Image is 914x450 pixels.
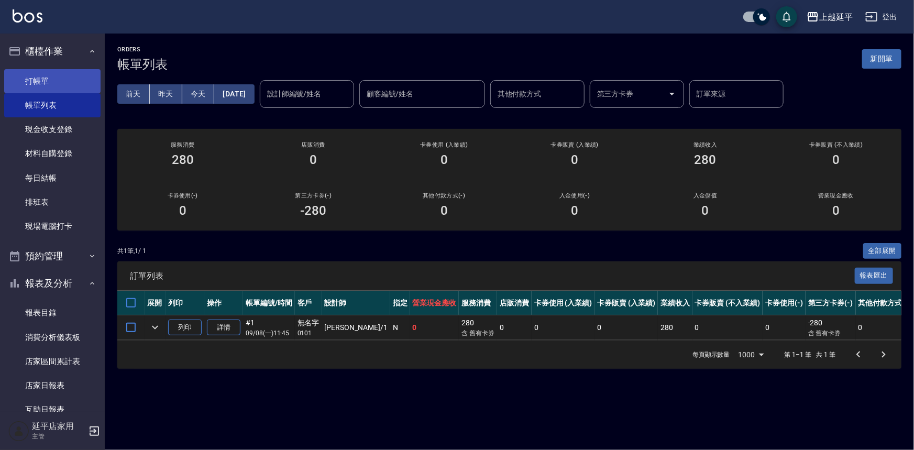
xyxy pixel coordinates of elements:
[441,152,448,167] h3: 0
[856,291,913,315] th: 其他付款方式(-)
[653,192,758,199] h2: 入金儲值
[310,152,317,167] h3: 0
[819,10,853,24] div: 上越延平
[497,291,532,315] th: 店販消費
[861,7,901,27] button: 登出
[802,6,857,28] button: 上越延平
[461,328,494,338] p: 含 舊有卡券
[776,6,797,27] button: save
[4,69,101,93] a: 打帳單
[182,84,215,104] button: 今天
[179,203,186,218] h3: 0
[806,291,856,315] th: 第三方卡券(-)
[4,270,101,297] button: 報表及分析
[117,84,150,104] button: 前天
[4,38,101,65] button: 櫃檯作業
[4,214,101,238] a: 現場電腦打卡
[243,291,295,315] th: 帳單編號/時間
[4,117,101,141] a: 現金收支登錄
[13,9,42,23] img: Logo
[117,246,146,256] p: 共 1 筆, 1 / 1
[8,421,29,442] img: Person
[532,315,595,340] td: 0
[808,328,853,338] p: 含 舊有卡券
[785,350,835,359] p: 第 1–1 筆 共 1 筆
[692,350,730,359] p: 每頁顯示數量
[168,320,202,336] button: 列印
[571,203,578,218] h3: 0
[298,317,320,328] div: 無名字
[214,84,254,104] button: [DATE]
[295,291,322,315] th: 客戶
[522,141,628,148] h2: 卡券販賣 (入業績)
[207,320,240,336] a: 詳情
[532,291,595,315] th: 卡券使用 (入業績)
[390,291,410,315] th: 指定
[702,203,709,218] h3: 0
[497,315,532,340] td: 0
[117,57,168,72] h3: 帳單列表
[322,291,390,315] th: 設計師
[594,315,658,340] td: 0
[298,328,320,338] p: 0101
[32,421,85,432] h5: 延平店家用
[692,291,763,315] th: 卡券販賣 (不入業績)
[4,166,101,190] a: 每日結帳
[658,315,692,340] td: 280
[130,192,236,199] h2: 卡券使用(-)
[441,203,448,218] h3: 0
[246,328,292,338] p: 09/08 (一) 11:45
[150,84,182,104] button: 昨天
[130,271,855,281] span: 訂單列表
[410,315,459,340] td: 0
[664,85,680,102] button: Open
[4,190,101,214] a: 排班表
[391,141,497,148] h2: 卡券使用 (入業績)
[204,291,243,315] th: 操作
[658,291,692,315] th: 業績收入
[166,291,204,315] th: 列印
[4,349,101,374] a: 店家區間累計表
[594,291,658,315] th: 卡券販賣 (入業績)
[4,325,101,349] a: 消費分析儀表板
[261,192,367,199] h2: 第三方卡券(-)
[300,203,326,218] h3: -280
[4,93,101,117] a: 帳單列表
[695,152,717,167] h3: 280
[832,203,840,218] h3: 0
[390,315,410,340] td: N
[784,141,889,148] h2: 卡券販賣 (不入業績)
[784,192,889,199] h2: 營業現金應收
[763,315,806,340] td: 0
[459,315,497,340] td: 280
[410,291,459,315] th: 營業現金應收
[855,268,894,284] button: 報表匯出
[855,270,894,280] a: 報表匯出
[117,46,168,53] h2: ORDERS
[145,291,166,315] th: 展開
[459,291,497,315] th: 服務消費
[391,192,497,199] h2: 其他付款方式(-)
[4,374,101,398] a: 店家日報表
[4,141,101,166] a: 材料自購登錄
[856,315,913,340] td: 0
[571,152,578,167] h3: 0
[4,243,101,270] button: 預約管理
[261,141,367,148] h2: 店販消費
[4,398,101,422] a: 互助日報表
[692,315,763,340] td: 0
[322,315,390,340] td: [PERSON_NAME] /1
[147,320,163,335] button: expand row
[243,315,295,340] td: #1
[832,152,840,167] h3: 0
[4,301,101,325] a: 報表目錄
[522,192,628,199] h2: 入金使用(-)
[172,152,194,167] h3: 280
[653,141,758,148] h2: 業績收入
[32,432,85,441] p: 主管
[763,291,806,315] th: 卡券使用(-)
[862,53,901,63] a: 新開單
[863,243,902,259] button: 全部展開
[806,315,856,340] td: -280
[734,341,768,369] div: 1000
